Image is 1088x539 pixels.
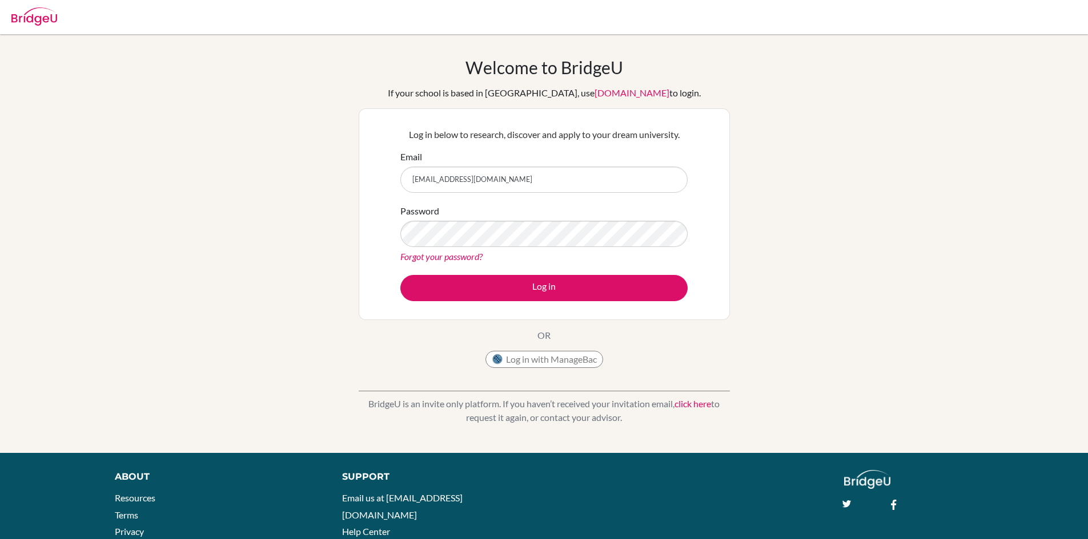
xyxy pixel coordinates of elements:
[537,329,551,342] p: OR
[115,492,155,503] a: Resources
[400,251,483,262] a: Forgot your password?
[115,526,144,537] a: Privacy
[675,398,711,409] a: click here
[465,57,623,78] h1: Welcome to BridgeU
[595,87,669,98] a: [DOMAIN_NAME]
[388,86,701,100] div: If your school is based in [GEOGRAPHIC_DATA], use to login.
[485,351,603,368] button: Log in with ManageBac
[342,526,390,537] a: Help Center
[400,128,688,141] p: Log in below to research, discover and apply to your dream university.
[359,397,730,424] p: BridgeU is an invite only platform. If you haven’t received your invitation email, to request it ...
[11,7,57,26] img: Bridge-U
[400,275,688,301] button: Log in
[342,492,463,520] a: Email us at [EMAIL_ADDRESS][DOMAIN_NAME]
[342,470,531,484] div: Support
[115,509,138,520] a: Terms
[400,150,422,164] label: Email
[844,470,890,489] img: logo_white@2x-f4f0deed5e89b7ecb1c2cc34c3e3d731f90f0f143d5ea2071677605dd97b5244.png
[115,470,316,484] div: About
[400,204,439,218] label: Password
